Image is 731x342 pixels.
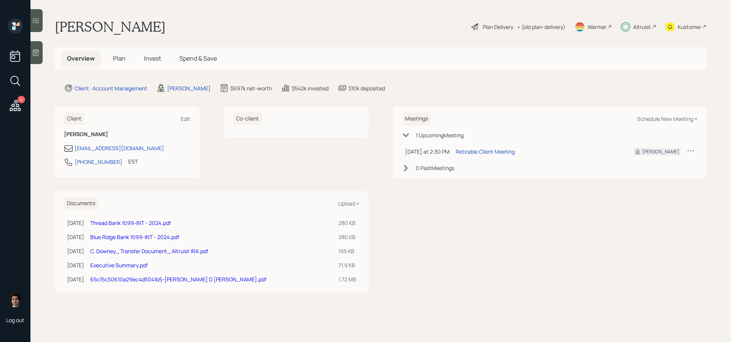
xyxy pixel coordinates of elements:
[402,112,431,125] h6: Meetings
[90,276,267,283] a: 65c15c50610a29ec4d5041b5-[PERSON_NAME] D [PERSON_NAME].pdf
[587,23,607,31] div: Warmer
[6,316,24,324] div: Log out
[292,84,329,92] div: $542k invested
[233,112,262,125] h6: Co-client
[338,247,356,255] div: 195 KB
[338,200,359,207] div: Upload +
[64,197,98,210] h6: Documents
[633,23,651,31] div: Altruist
[416,131,464,139] div: 1 Upcoming Meeting
[67,247,84,255] div: [DATE]
[456,148,515,156] div: Retirable Client Meeting
[338,219,356,227] div: 280 KB
[113,54,126,63] span: Plan
[416,164,454,172] div: 0 Past Meeting s
[167,84,211,92] div: [PERSON_NAME]
[517,23,565,31] div: • (old plan-delivery)
[642,148,679,155] div: [PERSON_NAME]
[64,112,85,125] h6: Client
[67,219,84,227] div: [DATE]
[230,84,272,92] div: $697k net-worth
[128,157,138,165] div: EST
[18,96,25,103] div: 6
[64,131,190,138] h6: [PERSON_NAME]
[181,115,190,122] div: Edit
[637,115,697,122] div: Schedule New Meeting +
[8,292,23,307] img: harrison-schaefer-headshot-2.png
[67,54,95,63] span: Overview
[144,54,161,63] span: Invest
[179,54,217,63] span: Spend & Save
[338,261,356,269] div: 71.9 KB
[348,84,385,92] div: $10k deposited
[405,148,450,156] div: [DATE] at 2:30 PM
[67,261,84,269] div: [DATE]
[90,247,208,255] a: C. Downey_ Transfer Document_ Altruist IRA.pdf
[75,84,147,92] div: Client · Account Management
[90,262,148,269] a: Executive Summary.pdf
[90,219,171,226] a: Thread Bank 1099-INT - 2024.pdf
[75,158,122,166] div: [PHONE_NUMBER]
[90,233,179,241] a: Blue Ridge Bank 1099-INT - 2024.pdf
[55,18,166,35] h1: [PERSON_NAME]
[338,233,356,241] div: 280 KB
[483,23,513,31] div: Plan Delivery
[75,144,164,152] div: [EMAIL_ADDRESS][DOMAIN_NAME]
[67,275,84,283] div: [DATE]
[67,233,84,241] div: [DATE]
[678,23,701,31] div: Kustomer
[338,275,356,283] div: 1.72 MB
